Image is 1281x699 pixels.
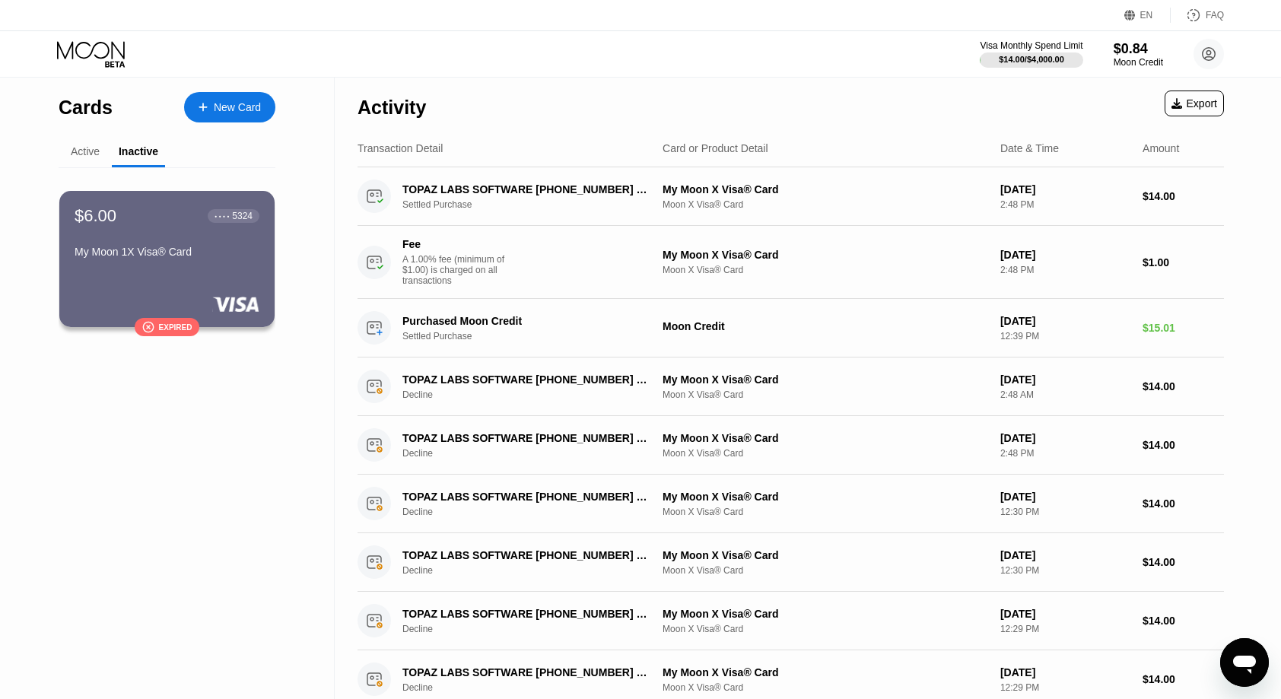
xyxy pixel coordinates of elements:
div: Settled Purchase [402,331,666,342]
div: Moon Credit [1114,57,1163,68]
div: Export [1171,97,1217,110]
div: [DATE] [1000,608,1130,620]
div: Settled Purchase [402,199,666,210]
div: $14.00 [1143,439,1224,451]
div: TOPAZ LABS SOFTWARE [PHONE_NUMBER] US [402,666,647,678]
div: [DATE] [1000,549,1130,561]
div: $14.00 [1143,556,1224,568]
div: Visa Monthly Spend Limit$14.00/$4,000.00 [980,40,1082,68]
div: My Moon X Visa® Card [663,608,988,620]
div: TOPAZ LABS SOFTWARE [PHONE_NUMBER] USDeclineMy Moon X Visa® CardMoon X Visa® Card[DATE]12:29 PM$1... [358,592,1224,650]
div: Fee [402,238,509,250]
div: Inactive [119,145,158,157]
div: TOPAZ LABS SOFTWARE [PHONE_NUMBER] US [402,549,647,561]
div: $6.00● ● ● ●5324My Moon 1X Visa® CardExpired [59,191,275,327]
div: $14.00 [1143,380,1224,392]
div: TOPAZ LABS SOFTWARE [PHONE_NUMBER] USDeclineMy Moon X Visa® CardMoon X Visa® Card[DATE]2:48 PM$14.00 [358,416,1224,475]
div: TOPAZ LABS SOFTWARE [PHONE_NUMBER] US [402,373,647,386]
div: Decline [402,507,666,517]
div:  [142,321,154,334]
div: $6.00 [75,206,116,226]
div: $0.84Moon Credit [1114,41,1163,68]
div: New Card [184,92,275,122]
div: Moon X Visa® Card [663,565,988,576]
div: 12:30 PM [1000,507,1130,517]
div: FAQ [1206,10,1224,21]
div: Date & Time [1000,142,1059,154]
div: $15.01 [1143,322,1224,334]
div: My Moon X Visa® Card [663,491,988,503]
iframe: Кнопка запуска окна обмена сообщениями [1220,638,1269,687]
div: [DATE] [1000,666,1130,678]
div: $14.00 [1143,190,1224,202]
div: Decline [402,565,666,576]
div: My Moon X Visa® Card [663,666,988,678]
div: Decline [402,682,666,693]
div: Amount [1143,142,1179,154]
div: TOPAZ LABS SOFTWARE [PHONE_NUMBER] US [402,491,647,503]
div: $14.00 [1143,497,1224,510]
div: EN [1124,8,1171,23]
div: TOPAZ LABS SOFTWARE [PHONE_NUMBER] USDeclineMy Moon X Visa® CardMoon X Visa® Card[DATE]12:30 PM$1... [358,475,1224,533]
div: My Moon X Visa® Card [663,249,988,261]
div: FAQ [1171,8,1224,23]
div: Cards [59,97,113,119]
div: Moon X Visa® Card [663,389,988,400]
div: $0.84 [1114,41,1163,57]
div: 5324 [232,211,253,221]
div: My Moon X Visa® Card [663,549,988,561]
div: 12:30 PM [1000,565,1130,576]
div: Moon X Visa® Card [663,507,988,517]
div: Purchased Moon CreditSettled PurchaseMoon Credit[DATE]12:39 PM$15.01 [358,299,1224,357]
div: Decline [402,389,666,400]
div: Export [1165,91,1224,116]
div: TOPAZ LABS SOFTWARE [PHONE_NUMBER] USDeclineMy Moon X Visa® CardMoon X Visa® Card[DATE]12:30 PM$1... [358,533,1224,592]
div: [DATE] [1000,249,1130,261]
div: Transaction Detail [358,142,443,154]
div: 12:29 PM [1000,624,1130,634]
div: 2:48 AM [1000,389,1130,400]
div: Active [71,145,100,157]
div: Decline [402,448,666,459]
div: A 1.00% fee (minimum of $1.00) is charged on all transactions [402,254,517,286]
div: Visa Monthly Spend Limit [980,40,1082,51]
div: New Card [214,101,261,114]
div: Moon X Visa® Card [663,624,988,634]
div: My Moon 1X Visa® Card [75,246,259,258]
div: ● ● ● ● [215,214,230,218]
div: Purchased Moon Credit [402,315,647,327]
div: Moon X Visa® Card [663,199,988,210]
div: [DATE] [1000,373,1130,386]
div: 2:48 PM [1000,199,1130,210]
div: TOPAZ LABS SOFTWARE [PHONE_NUMBER] USDeclineMy Moon X Visa® CardMoon X Visa® Card[DATE]2:48 AM$14.00 [358,357,1224,416]
div: $14.00 [1143,673,1224,685]
div: [DATE] [1000,183,1130,195]
div: [DATE] [1000,432,1130,444]
div: $14.00 [1143,615,1224,627]
div: Card or Product Detail [663,142,768,154]
div: Moon X Visa® Card [663,448,988,459]
div: 2:48 PM [1000,448,1130,459]
div: 12:39 PM [1000,331,1130,342]
div: 12:29 PM [1000,682,1130,693]
div: Moon X Visa® Card [663,682,988,693]
div: EN [1140,10,1153,21]
div: My Moon X Visa® Card [663,373,988,386]
div: TOPAZ LABS SOFTWARE [PHONE_NUMBER] USSettled PurchaseMy Moon X Visa® CardMoon X Visa® Card[DATE]2... [358,167,1224,226]
div: $14.00 / $4,000.00 [999,55,1064,64]
div: TOPAZ LABS SOFTWARE [PHONE_NUMBER] US [402,432,647,444]
div: 2:48 PM [1000,265,1130,275]
div: Decline [402,624,666,634]
div: My Moon X Visa® Card [663,183,988,195]
div: TOPAZ LABS SOFTWARE [PHONE_NUMBER] US [402,608,647,620]
div: TOPAZ LABS SOFTWARE [PHONE_NUMBER] US [402,183,647,195]
div: Expired [159,323,192,332]
div: FeeA 1.00% fee (minimum of $1.00) is charged on all transactionsMy Moon X Visa® CardMoon X Visa® ... [358,226,1224,299]
div: Moon Credit [663,320,988,332]
div: [DATE] [1000,491,1130,503]
div: Moon X Visa® Card [663,265,988,275]
div: My Moon X Visa® Card [663,432,988,444]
